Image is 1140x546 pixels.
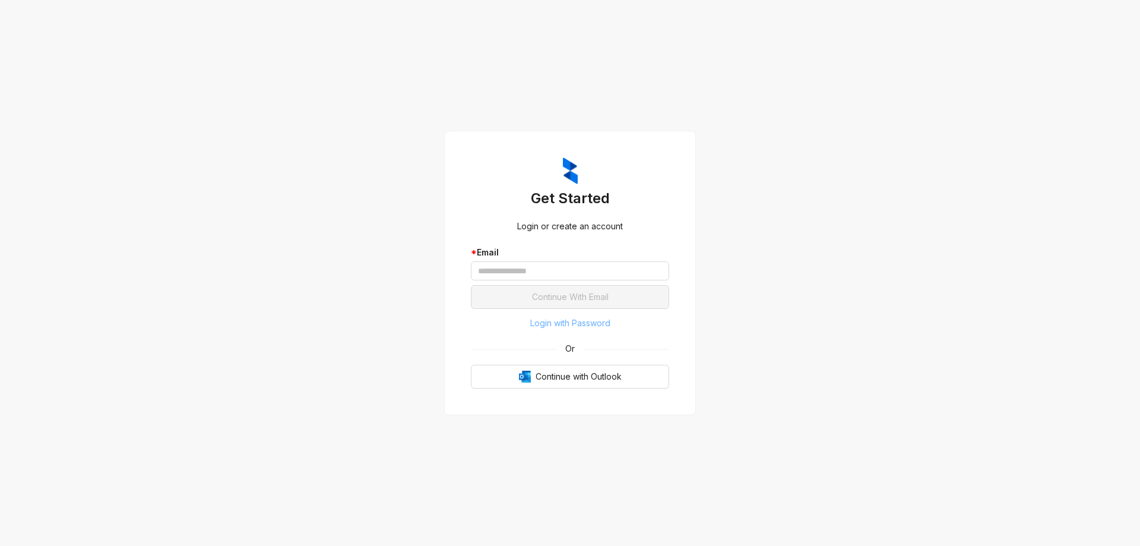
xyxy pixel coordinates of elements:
img: ZumaIcon [563,157,578,185]
button: OutlookContinue with Outlook [471,365,669,389]
span: Or [557,342,583,355]
span: Continue with Outlook [536,370,622,383]
button: Login with Password [471,314,669,333]
button: Continue With Email [471,285,669,309]
img: Outlook [519,371,531,383]
span: Login with Password [530,317,610,330]
h3: Get Started [471,189,669,208]
div: Email [471,246,669,259]
div: Login or create an account [471,220,669,233]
